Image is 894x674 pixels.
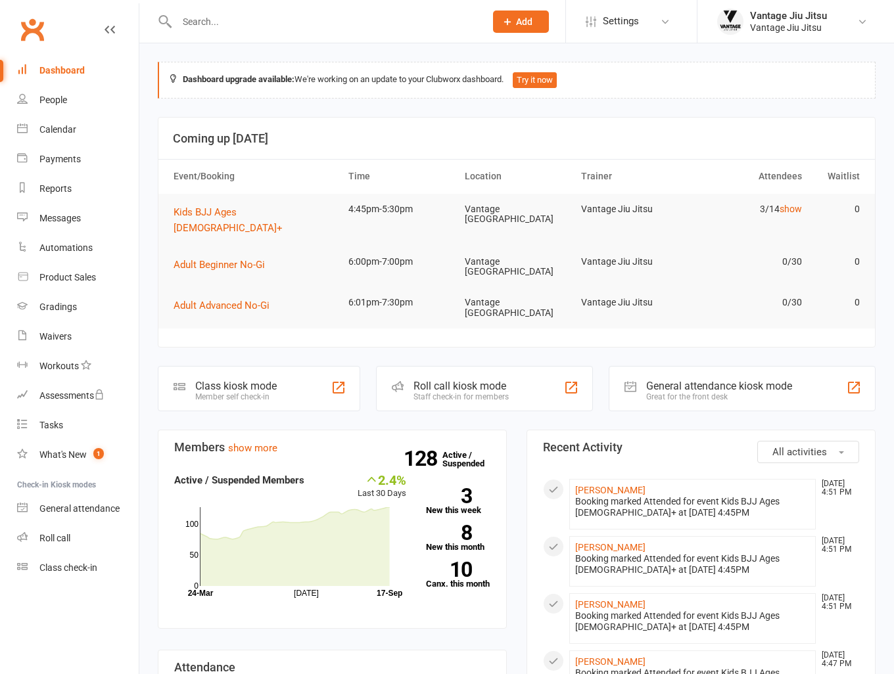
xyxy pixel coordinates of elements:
[174,204,337,236] button: Kids BJJ Ages [DEMOGRAPHIC_DATA]+
[39,242,93,253] div: Automations
[575,496,810,518] div: Booking marked Attended for event Kids BJJ Ages [DEMOGRAPHIC_DATA]+ at [DATE] 4:45PM
[17,351,139,381] a: Workouts
[426,523,472,543] strong: 8
[646,380,792,392] div: General attendance kiosk mode
[17,204,139,233] a: Messages
[17,440,139,470] a: What's New1
[17,411,139,440] a: Tasks
[358,472,406,487] div: 2.4%
[342,160,459,193] th: Time
[17,115,139,145] a: Calendar
[39,65,85,76] div: Dashboard
[459,287,575,328] td: Vantage [GEOGRAPHIC_DATA]
[750,10,827,22] div: Vantage Jiu Jitsu
[780,204,802,214] a: show
[17,494,139,524] a: General attendance kiosk mode
[692,287,808,318] td: 0/30
[174,474,304,486] strong: Active / Suspended Members
[342,194,459,225] td: 4:45pm-5:30pm
[692,160,808,193] th: Attendees
[173,12,476,31] input: Search...
[39,331,72,342] div: Waivers
[39,533,70,543] div: Roll call
[39,272,96,282] div: Product Sales
[426,560,472,579] strong: 10
[39,302,77,312] div: Gradings
[575,542,646,552] a: [PERSON_NAME]
[575,610,810,633] div: Booking marked Attended for event Kids BJJ Ages [DEMOGRAPHIC_DATA]+ at [DATE] 4:45PM
[17,174,139,204] a: Reports
[426,488,490,514] a: 3New this week
[426,525,490,551] a: 8New this month
[342,246,459,277] td: 6:00pm-7:00pm
[17,553,139,583] a: Class kiosk mode
[168,160,342,193] th: Event/Booking
[39,213,81,223] div: Messages
[426,486,472,506] strong: 3
[692,246,808,277] td: 0/30
[93,448,104,459] span: 1
[17,292,139,322] a: Gradings
[757,441,859,463] button: All activities
[174,661,490,674] h3: Attendance
[603,7,639,36] span: Settings
[17,233,139,263] a: Automations
[195,380,277,392] div: Class kiosk mode
[17,85,139,115] a: People
[575,246,692,277] td: Vantage Jiu Jitsu
[575,599,646,610] a: [PERSON_NAME]
[17,381,139,411] a: Assessments
[17,322,139,351] a: Waivers
[808,246,866,277] td: 0
[750,22,827,34] div: Vantage Jiu Jitsu
[516,16,532,27] span: Add
[228,442,277,454] a: show more
[815,651,859,668] time: [DATE] 4:47 PM
[39,124,76,135] div: Calendar
[195,392,277,401] div: Member self check-in
[808,160,866,193] th: Waitlist
[413,392,509,401] div: Staff check-in for members
[815,594,859,611] time: [DATE] 4:51 PM
[442,441,500,478] a: 128Active / Suspended
[39,449,87,460] div: What's New
[174,206,283,234] span: Kids BJJ Ages [DEMOGRAPHIC_DATA]+
[39,154,81,164] div: Payments
[174,300,270,311] span: Adult Advanced No-Gi
[575,656,646,667] a: [PERSON_NAME]
[808,194,866,225] td: 0
[692,194,808,225] td: 3/14
[39,361,79,371] div: Workouts
[342,287,459,318] td: 6:01pm-7:30pm
[815,480,859,497] time: [DATE] 4:51 PM
[17,56,139,85] a: Dashboard
[772,446,827,458] span: All activities
[404,449,442,468] strong: 128
[426,562,490,588] a: 10Canx. this month
[543,441,859,454] h3: Recent Activity
[174,259,265,271] span: Adult Beginner No-Gi
[16,13,49,46] a: Clubworx
[493,11,549,33] button: Add
[575,553,810,575] div: Booking marked Attended for event Kids BJJ Ages [DEMOGRAPHIC_DATA]+ at [DATE] 4:45PM
[39,562,97,573] div: Class check-in
[575,194,692,225] td: Vantage Jiu Jitsu
[39,420,63,430] div: Tasks
[174,298,279,313] button: Adult Advanced No-Gi
[646,392,792,401] div: Great for the front desk
[39,390,105,401] div: Assessments
[39,503,120,514] div: General attendance
[173,132,860,145] h3: Coming up [DATE]
[174,257,274,273] button: Adult Beginner No-Gi
[358,472,406,501] div: Last 30 Days
[17,145,139,174] a: Payments
[183,74,294,84] strong: Dashboard upgrade available:
[39,183,72,194] div: Reports
[158,62,876,99] div: We're working on an update to your Clubworx dashboard.
[815,537,859,554] time: [DATE] 4:51 PM
[17,524,139,553] a: Roll call
[513,72,557,88] button: Try it now
[575,287,692,318] td: Vantage Jiu Jitsu
[459,246,575,288] td: Vantage [GEOGRAPHIC_DATA]
[717,9,743,35] img: thumb_image1666673915.png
